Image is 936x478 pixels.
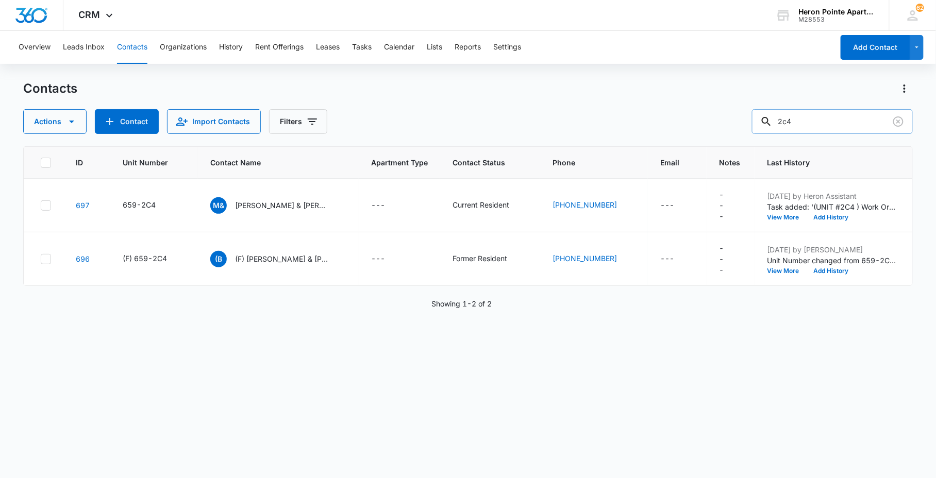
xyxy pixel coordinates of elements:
[896,80,913,97] button: Actions
[352,31,372,64] button: Tasks
[371,253,385,265] div: ---
[767,244,896,255] p: [DATE] by [PERSON_NAME]
[123,157,186,168] span: Unit Number
[432,298,492,309] p: Showing 1-2 of 2
[806,268,856,274] button: Add History
[19,31,51,64] button: Overview
[23,81,77,96] h1: Contacts
[841,35,910,60] button: Add Contact
[117,31,147,64] button: Contacts
[553,199,617,210] a: [PHONE_NUMBER]
[123,199,156,210] div: 659-2C4
[767,191,896,201] p: [DATE] by Heron Assistant
[219,31,243,64] button: History
[371,253,404,265] div: Apartment Type - - Select to Edit Field
[890,113,907,130] button: Clear
[767,268,806,274] button: View More
[210,251,227,267] span: (B
[160,31,207,64] button: Organizations
[493,31,521,64] button: Settings
[76,201,90,210] a: Navigate to contact details page for Mathew & Lisa Schinke
[719,243,724,275] div: ---
[371,199,385,212] div: ---
[767,214,806,220] button: View More
[660,199,693,212] div: Email - - Select to Edit Field
[95,109,159,134] button: Add Contact
[660,157,679,168] span: Email
[210,251,346,267] div: Contact Name - (F) Brian Hoium & Olivia Davis - Select to Edit Field
[235,200,328,211] p: [PERSON_NAME] & [PERSON_NAME]
[767,201,896,212] p: Task added: '(UNIT #2C4 ) Work Order FIILL OUT!!!'
[553,199,636,212] div: Phone - (970) 803-4022 - Select to Edit Field
[660,253,693,265] div: Email - - Select to Edit Field
[719,243,742,275] div: Notes - - Select to Edit Field
[123,253,167,264] div: (F) 659-2C4
[455,31,481,64] button: Reports
[719,157,742,168] span: Notes
[76,157,83,168] span: ID
[123,199,174,212] div: Unit Number - 659-2C4 - Select to Edit Field
[453,253,526,265] div: Contact Status - Former Resident - Select to Edit Field
[719,189,724,221] div: ---
[371,199,404,212] div: Apartment Type - - Select to Edit Field
[752,109,913,134] input: Search Contacts
[371,157,428,168] span: Apartment Type
[719,189,742,221] div: Notes - - Select to Edit Field
[76,254,90,263] a: Navigate to contact details page for (F) Brian Hoium & Olivia Davis
[384,31,414,64] button: Calendar
[453,199,509,210] div: Current Resident
[123,253,186,265] div: Unit Number - (F) 659-2C4 - Select to Edit Field
[660,253,674,265] div: ---
[453,157,513,168] span: Contact Status
[235,253,328,264] p: (F) [PERSON_NAME] & [PERSON_NAME]
[799,8,874,16] div: account name
[255,31,304,64] button: Rent Offerings
[553,157,621,168] span: Phone
[553,253,636,265] div: Phone - (763) 999-1194 - Select to Edit Field
[660,199,674,212] div: ---
[806,214,856,220] button: Add History
[767,255,896,266] p: Unit Number changed from 659-2C4 to (F) 659-2C4.
[916,4,924,12] div: notifications count
[799,16,874,23] div: account id
[210,197,227,214] span: M&
[553,253,617,264] a: [PHONE_NUMBER]
[167,109,261,134] button: Import Contacts
[210,157,331,168] span: Contact Name
[316,31,340,64] button: Leases
[63,31,105,64] button: Leads Inbox
[79,9,101,20] span: CRM
[269,109,327,134] button: Filters
[916,4,924,12] span: 62
[767,157,881,168] span: Last History
[210,197,346,214] div: Contact Name - Mathew & Lisa Schinke - Select to Edit Field
[453,253,507,264] div: Former Resident
[427,31,442,64] button: Lists
[453,199,528,212] div: Contact Status - Current Resident - Select to Edit Field
[23,109,87,134] button: Actions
